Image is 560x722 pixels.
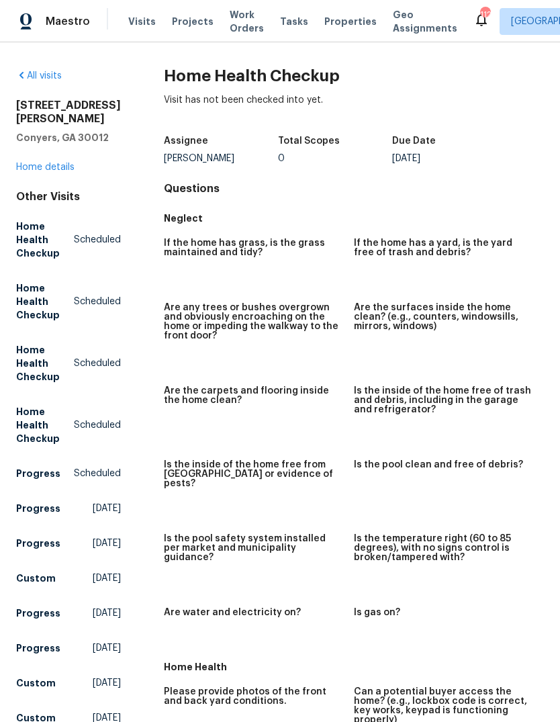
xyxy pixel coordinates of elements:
[16,343,74,383] h5: Home Health Checkup
[164,386,343,405] h5: Are the carpets and flooring inside the home clean?
[164,69,544,83] h2: Home Health Checkup
[172,15,214,28] span: Projects
[16,163,75,172] a: Home details
[93,676,121,690] span: [DATE]
[16,641,60,655] h5: Progress
[392,136,436,146] h5: Due Date
[16,537,60,550] h5: Progress
[93,641,121,655] span: [DATE]
[16,566,121,590] a: Custom[DATE]
[16,220,74,260] h5: Home Health Checkup
[16,400,121,451] a: Home Health CheckupScheduled
[16,461,121,486] a: ProgressScheduled
[16,531,121,555] a: Progress[DATE]
[354,386,533,414] h5: Is the inside of the home free of trash and debris, including in the garage and refrigerator?
[16,467,60,480] h5: Progress
[74,357,121,370] span: Scheduled
[480,8,489,21] div: 112
[16,671,121,695] a: Custom[DATE]
[164,238,343,257] h5: If the home has grass, is the grass maintained and tidy?
[354,303,533,331] h5: Are the surfaces inside the home clean? (e.g., counters, windowsills, mirrors, windows)
[16,676,56,690] h5: Custom
[164,687,343,706] h5: Please provide photos of the front and back yard conditions.
[93,502,121,515] span: [DATE]
[354,608,400,617] h5: Is gas on?
[128,15,156,28] span: Visits
[16,71,62,81] a: All visits
[280,17,308,26] span: Tasks
[46,15,90,28] span: Maestro
[93,606,121,620] span: [DATE]
[354,238,533,257] h5: If the home has a yard, is the yard free of trash and debris?
[164,660,544,674] h5: Home Health
[393,8,457,35] span: Geo Assignments
[16,496,121,521] a: Progress[DATE]
[16,190,121,204] div: Other Visits
[324,15,377,28] span: Properties
[74,233,121,246] span: Scheduled
[74,295,121,308] span: Scheduled
[74,467,121,480] span: Scheduled
[354,460,523,469] h5: Is the pool clean and free of debris?
[16,281,74,322] h5: Home Health Checkup
[164,303,343,341] h5: Are any trees or bushes overgrown and obviously encroaching on the home or impeding the walkway t...
[278,154,392,163] div: 0
[16,601,121,625] a: Progress[DATE]
[16,572,56,585] h5: Custom
[16,131,121,144] h5: Conyers, GA 30012
[16,606,60,620] h5: Progress
[16,276,121,327] a: Home Health CheckupScheduled
[16,405,74,445] h5: Home Health Checkup
[93,537,121,550] span: [DATE]
[392,154,506,163] div: [DATE]
[16,338,121,389] a: Home Health CheckupScheduled
[164,136,208,146] h5: Assignee
[93,572,121,585] span: [DATE]
[74,418,121,432] span: Scheduled
[230,8,264,35] span: Work Orders
[164,93,544,128] div: Visit has not been checked into yet.
[164,212,544,225] h5: Neglect
[164,182,544,195] h4: Questions
[278,136,340,146] h5: Total Scopes
[164,534,343,562] h5: Is the pool safety system installed per market and municipality guidance?
[16,636,121,660] a: Progress[DATE]
[16,502,60,515] h5: Progress
[354,534,533,562] h5: Is the temperature right (60 to 85 degrees), with no signs control is broken/tampered with?
[16,214,121,265] a: Home Health CheckupScheduled
[164,154,278,163] div: [PERSON_NAME]
[16,99,121,126] h2: [STREET_ADDRESS][PERSON_NAME]
[164,460,343,488] h5: Is the inside of the home free from [GEOGRAPHIC_DATA] or evidence of pests?
[164,608,301,617] h5: Are water and electricity on?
